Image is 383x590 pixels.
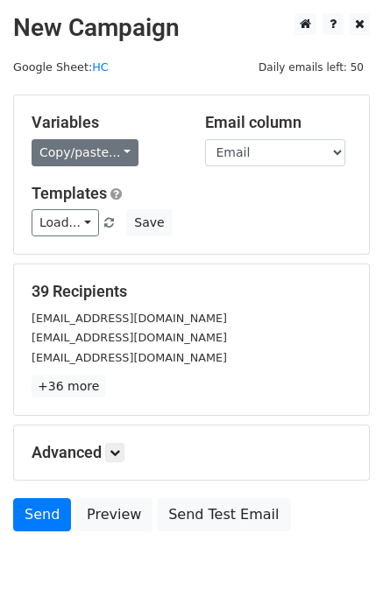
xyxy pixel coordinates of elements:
a: +36 more [32,376,105,397]
a: Preview [75,498,152,531]
a: Templates [32,184,107,202]
small: Google Sheet: [13,60,109,74]
h2: New Campaign [13,13,370,43]
small: [EMAIL_ADDRESS][DOMAIN_NAME] [32,351,227,364]
a: Load... [32,209,99,236]
h5: Email column [205,113,352,132]
a: HC [92,60,109,74]
a: Daily emails left: 50 [252,60,370,74]
h5: Advanced [32,443,351,462]
h5: 39 Recipients [32,282,351,301]
iframe: Chat Widget [295,506,383,590]
a: Copy/paste... [32,139,138,166]
span: Daily emails left: 50 [252,58,370,77]
h5: Variables [32,113,179,132]
a: Send Test Email [157,498,290,531]
button: Save [126,209,172,236]
small: [EMAIL_ADDRESS][DOMAIN_NAME] [32,312,227,325]
a: Send [13,498,71,531]
small: [EMAIL_ADDRESS][DOMAIN_NAME] [32,331,227,344]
